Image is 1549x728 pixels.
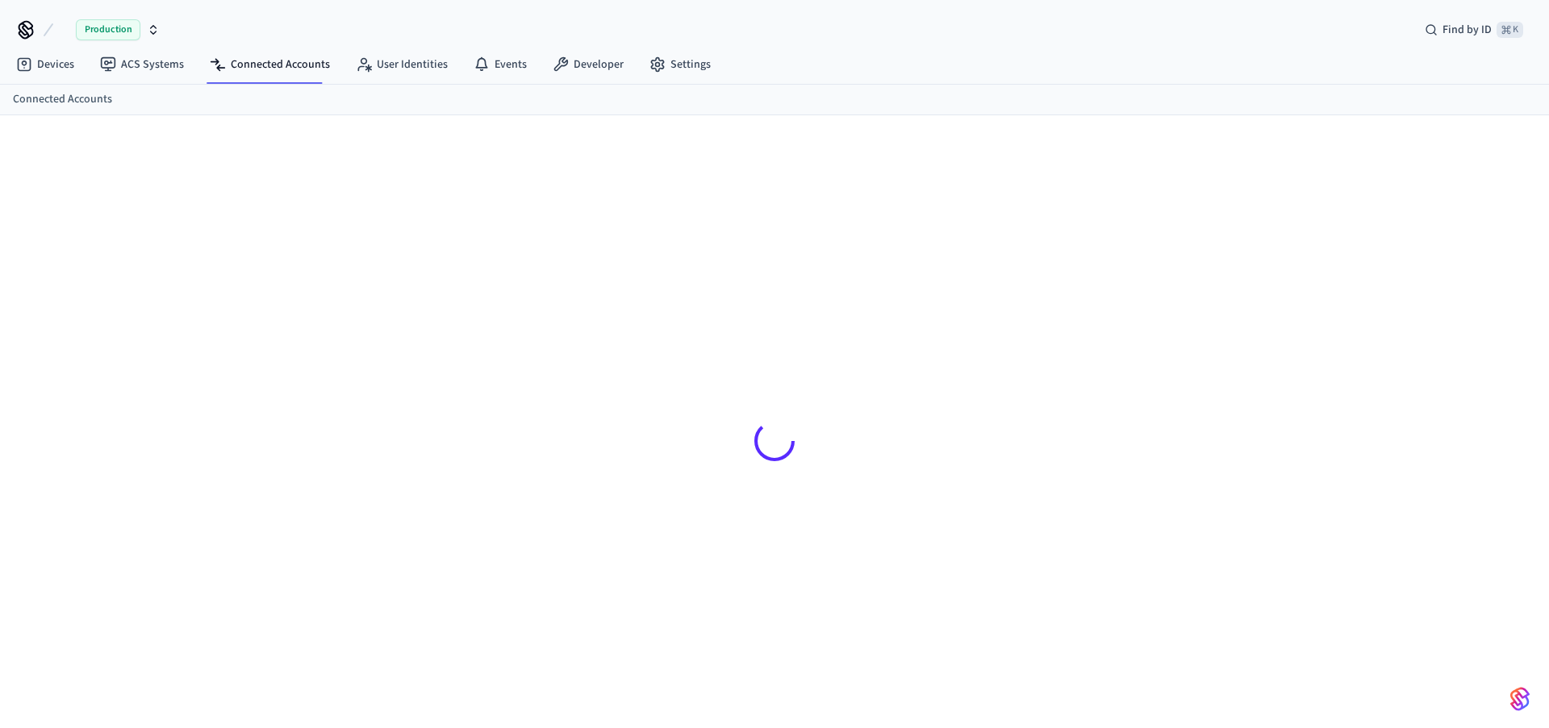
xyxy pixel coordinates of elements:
span: Production [76,19,140,40]
a: Events [461,50,540,79]
div: Find by ID⌘ K [1412,15,1536,44]
a: Connected Accounts [197,50,343,79]
a: ACS Systems [87,50,197,79]
a: Connected Accounts [13,91,112,108]
a: User Identities [343,50,461,79]
a: Devices [3,50,87,79]
span: Find by ID [1443,22,1492,38]
a: Settings [637,50,724,79]
a: Developer [540,50,637,79]
img: SeamLogoGradient.69752ec5.svg [1510,686,1530,712]
span: ⌘ K [1497,22,1523,38]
